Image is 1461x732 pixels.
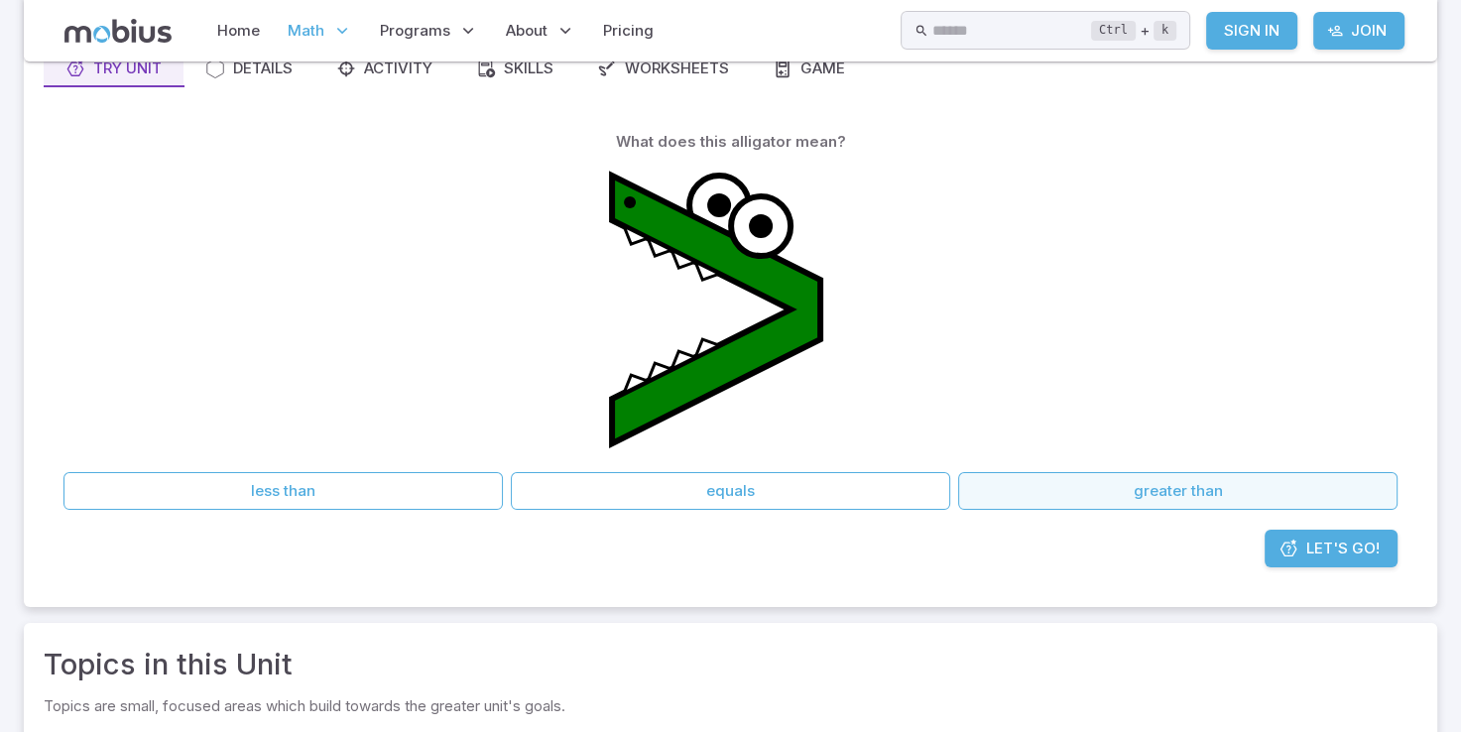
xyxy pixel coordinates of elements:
a: Let's Go! [1265,530,1398,567]
span: Math [288,20,324,42]
p: Topics are small, focused areas which build towards the greater unit's goals. [44,694,1417,717]
button: equals [511,472,950,510]
button: greater than [958,472,1398,510]
p: What does this alligator mean? [616,131,846,153]
span: Let's Go! [1306,538,1380,559]
div: + [1091,19,1176,43]
div: Try Unit [65,58,162,79]
button: less than [63,472,503,510]
a: Join [1313,12,1404,50]
div: Worksheets [597,58,729,79]
a: Pricing [597,8,660,54]
div: Details [205,58,293,79]
div: Skills [476,58,553,79]
div: Activity [336,58,432,79]
div: Game [773,58,845,79]
a: Sign In [1206,12,1297,50]
span: About [506,20,548,42]
kbd: k [1154,21,1176,41]
span: Programs [380,20,450,42]
a: Topics in this Unit [44,643,293,686]
a: Home [211,8,266,54]
kbd: Ctrl [1091,21,1136,41]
